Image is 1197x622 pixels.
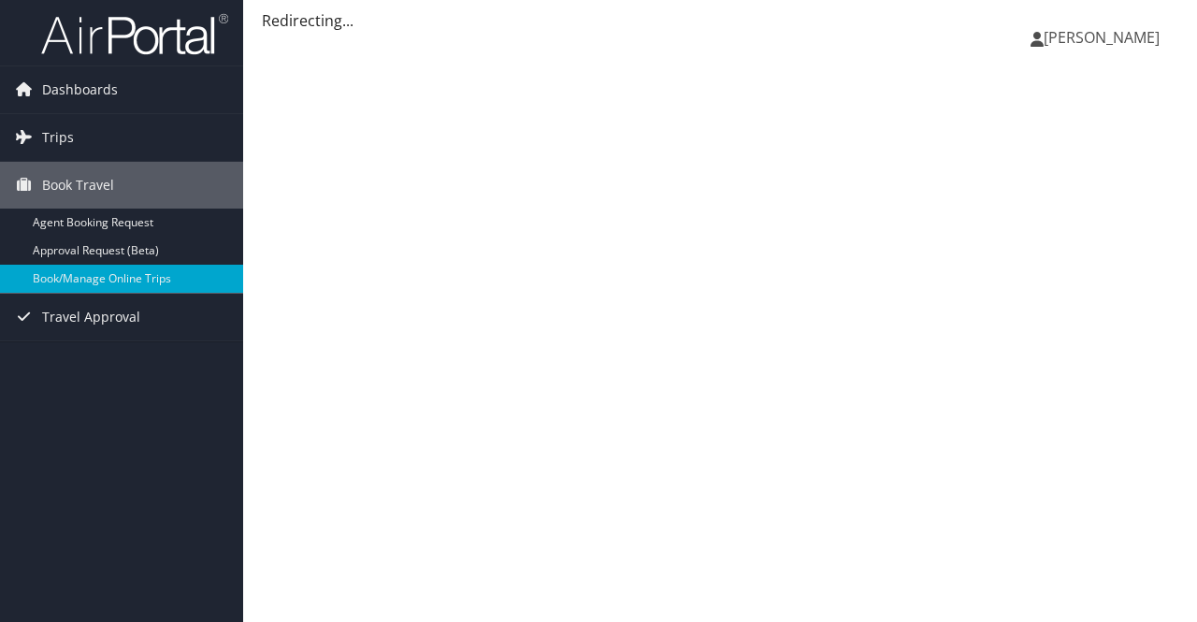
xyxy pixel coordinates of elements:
[42,114,74,161] span: Trips
[1031,9,1178,65] a: [PERSON_NAME]
[1044,27,1160,48] span: [PERSON_NAME]
[262,9,1178,32] div: Redirecting...
[42,162,114,209] span: Book Travel
[41,12,228,56] img: airportal-logo.png
[42,294,140,340] span: Travel Approval
[42,66,118,113] span: Dashboards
